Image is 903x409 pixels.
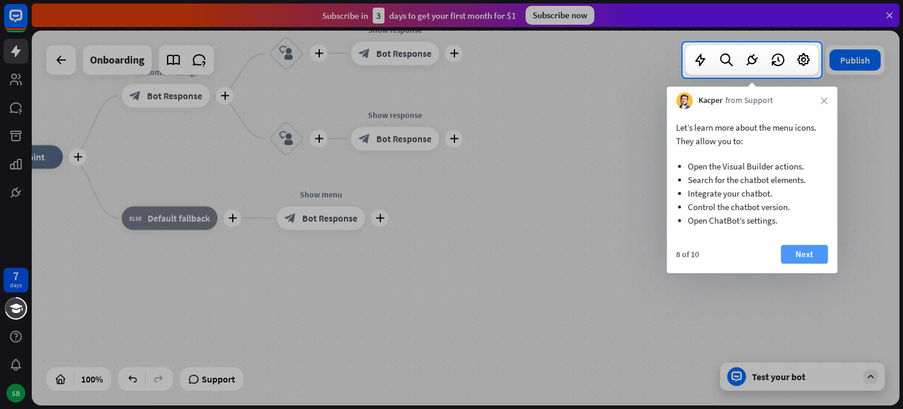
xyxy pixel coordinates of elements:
[676,249,699,260] div: 8 of 10
[688,200,816,214] li: Control the chatbot version.
[725,95,773,107] span: from Support
[781,245,828,264] button: Next
[688,159,816,173] li: Open the Visual Builder actions.
[9,5,45,40] button: Open LiveChat chat widget
[676,121,828,148] p: Let’s learn more about the menu icons. They allow you to:
[688,173,816,187] li: Search for the chatbot elements.
[821,97,828,104] i: close
[688,187,816,200] li: Integrate your chatbot.
[698,95,723,107] span: Kacper
[688,214,816,227] li: Open ChatBot’s settings.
